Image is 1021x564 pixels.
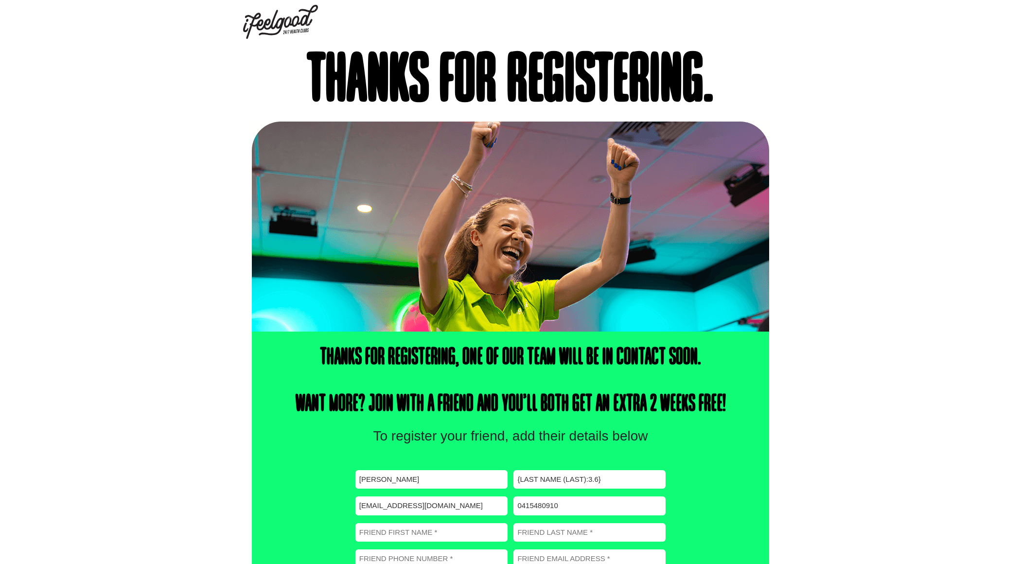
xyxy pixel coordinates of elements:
h1: Thanks for registering. [252,49,769,117]
input: First name * [355,470,508,489]
input: Email * [355,496,508,515]
h4: Thanks for registering, one of our team will be in contact soon. Want more? Join with a friend an... [288,346,733,416]
input: Phone * [513,496,666,515]
p: To register your friend, add their details below [366,426,655,446]
input: Last name * [513,470,666,489]
input: Friend first name * [355,523,508,542]
input: Friend last name * [513,523,666,542]
img: thanks-fore-registering [252,122,769,332]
